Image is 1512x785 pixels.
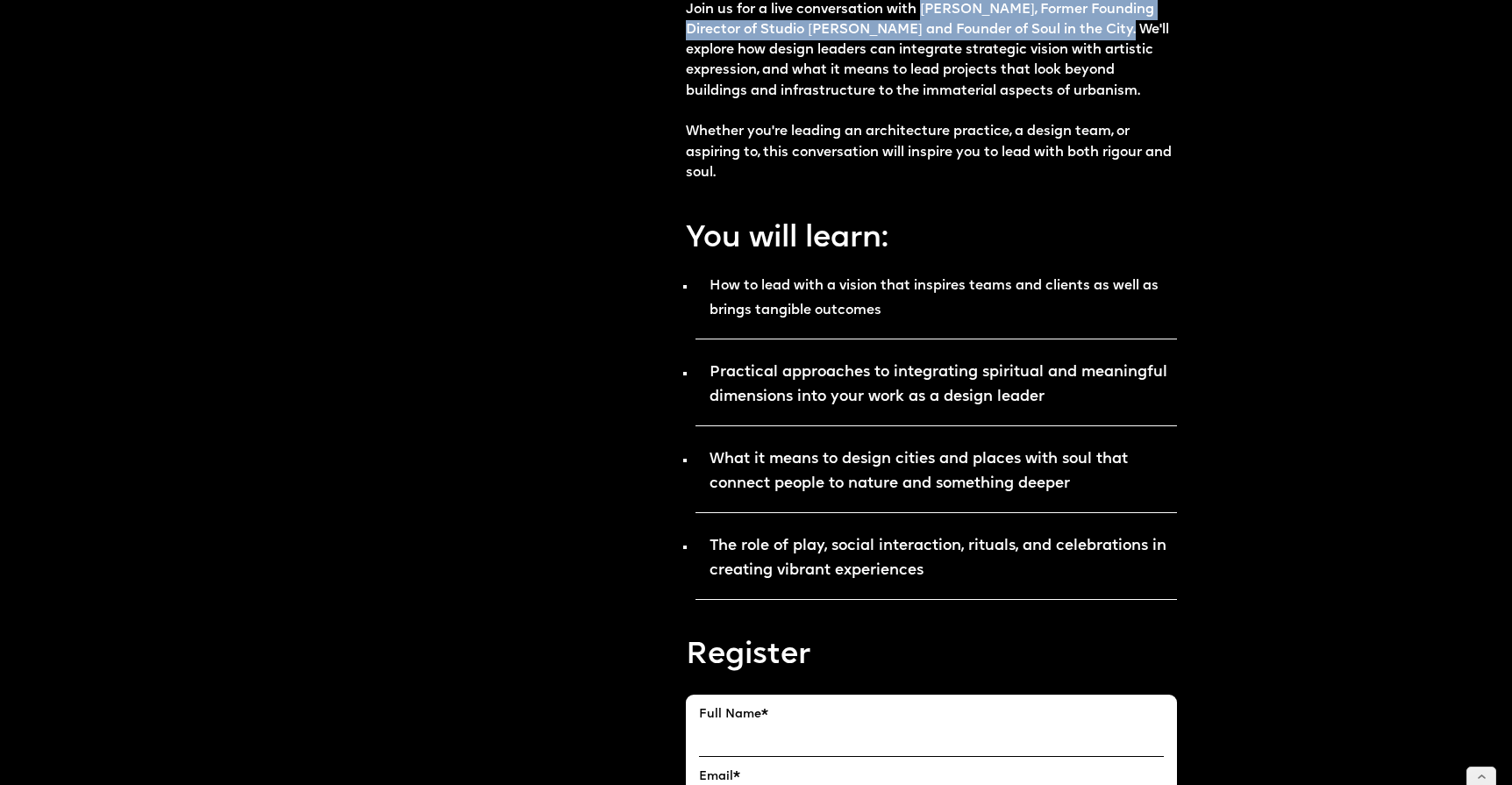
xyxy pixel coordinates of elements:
label: Email [699,770,1163,785]
strong: The role of play, social interaction, rituals, and celebrations in creating vibrant experiences [710,539,1166,578]
label: Full Name [699,708,1163,723]
p: You will learn: [686,218,1176,260]
p: Register [686,635,1176,677]
strong: What it means to design cities and places with soul that connect people to nature and something d... [710,452,1128,491]
strong: How to lead with a vision that inspires teams and clients as well as brings tangible outcomes [710,279,1159,318]
strong: Practical approaches to integrating spiritual and meaningful dimensions into your work as a desig... [710,365,1167,404]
